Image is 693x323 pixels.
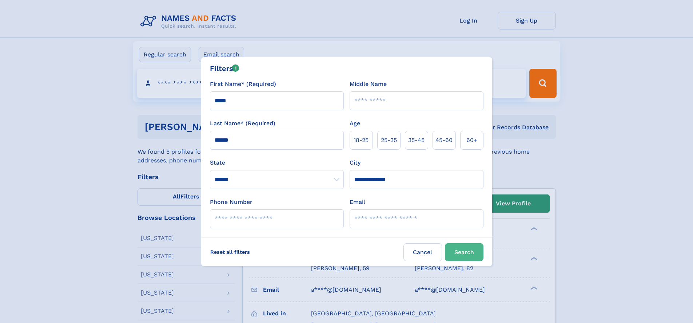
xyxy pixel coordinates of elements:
[354,136,369,145] span: 18‑25
[210,158,344,167] label: State
[466,136,477,145] span: 60+
[210,80,276,88] label: First Name* (Required)
[350,158,361,167] label: City
[445,243,483,261] button: Search
[210,63,239,74] div: Filters
[350,80,387,88] label: Middle Name
[210,198,252,206] label: Phone Number
[403,243,442,261] label: Cancel
[435,136,453,145] span: 45‑60
[210,119,275,128] label: Last Name* (Required)
[381,136,397,145] span: 25‑35
[350,198,365,206] label: Email
[206,243,255,261] label: Reset all filters
[408,136,425,145] span: 35‑45
[350,119,360,128] label: Age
